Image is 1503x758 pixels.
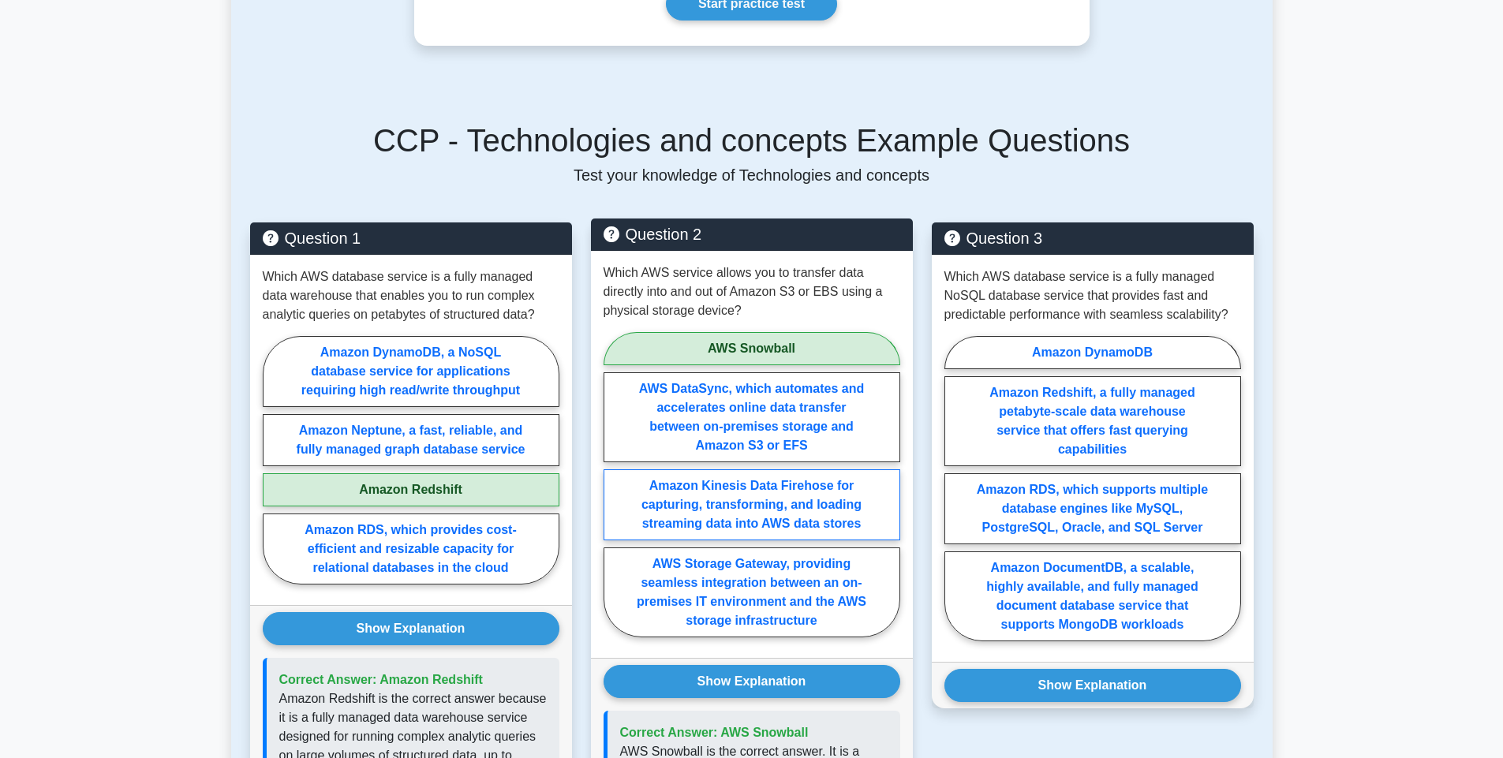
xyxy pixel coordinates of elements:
p: Which AWS service allows you to transfer data directly into and out of Amazon S3 or EBS using a p... [604,263,900,320]
button: Show Explanation [944,669,1241,702]
h5: Question 2 [604,225,900,244]
label: Amazon DynamoDB, a NoSQL database service for applications requiring high read/write throughput [263,336,559,407]
h5: Question 1 [263,229,559,248]
h5: Question 3 [944,229,1241,248]
button: Show Explanation [604,665,900,698]
label: AWS Snowball [604,332,900,365]
label: Amazon DynamoDB [944,336,1241,369]
label: AWS DataSync, which automates and accelerates online data transfer between on-premises storage an... [604,372,900,462]
label: Amazon RDS, which provides cost-efficient and resizable capacity for relational databases in the ... [263,513,559,584]
label: Amazon Kinesis Data Firehose for capturing, transforming, and loading streaming data into AWS dat... [604,469,900,540]
h5: CCP - Technologies and concepts Example Questions [250,121,1254,159]
label: Amazon Neptune, a fast, reliable, and fully managed graph database service [263,414,559,466]
label: Amazon Redshift [263,473,559,506]
label: AWS Storage Gateway, providing seamless integration between an on-premises IT environment and the... [604,547,900,637]
label: Amazon RDS, which supports multiple database engines like MySQL, PostgreSQL, Oracle, and SQL Server [944,473,1241,544]
label: Amazon Redshift, a fully managed petabyte-scale data warehouse service that offers fast querying ... [944,376,1241,466]
p: Test your knowledge of Technologies and concepts [250,166,1254,185]
p: Which AWS database service is a fully managed NoSQL database service that provides fast and predi... [944,267,1241,324]
p: Which AWS database service is a fully managed data warehouse that enables you to run complex anal... [263,267,559,324]
span: Correct Answer: AWS Snowball [620,726,809,739]
label: Amazon DocumentDB, a scalable, highly available, and fully managed document database service that... [944,551,1241,641]
span: Correct Answer: Amazon Redshift [279,673,483,686]
button: Show Explanation [263,612,559,645]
